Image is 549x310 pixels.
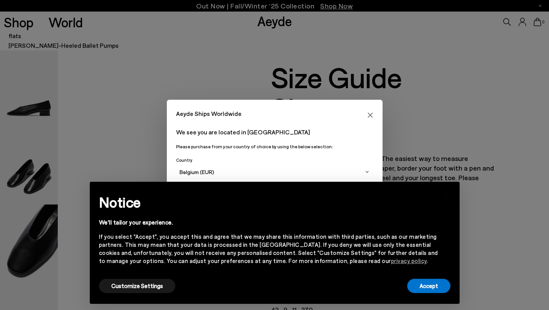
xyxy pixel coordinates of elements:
button: Close this notice [438,184,457,203]
span: Aeyde Ships Worldwide [176,109,242,118]
p: Please purchase from your country of choice by using the below selection: [176,143,373,150]
span: Belgium (EUR) [180,169,214,175]
span: × [445,188,450,199]
div: If you select "Accept", you accept this and agree that we may share this information with third p... [99,233,438,265]
span: Country [176,158,192,163]
button: Close [364,109,376,121]
p: We see you are located in [GEOGRAPHIC_DATA] [176,127,373,137]
a: privacy policy [391,257,427,264]
h2: Notice [99,192,438,212]
button: Accept [407,279,450,293]
div: We'll tailor your experience. [99,218,438,226]
button: Customize Settings [99,279,175,293]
